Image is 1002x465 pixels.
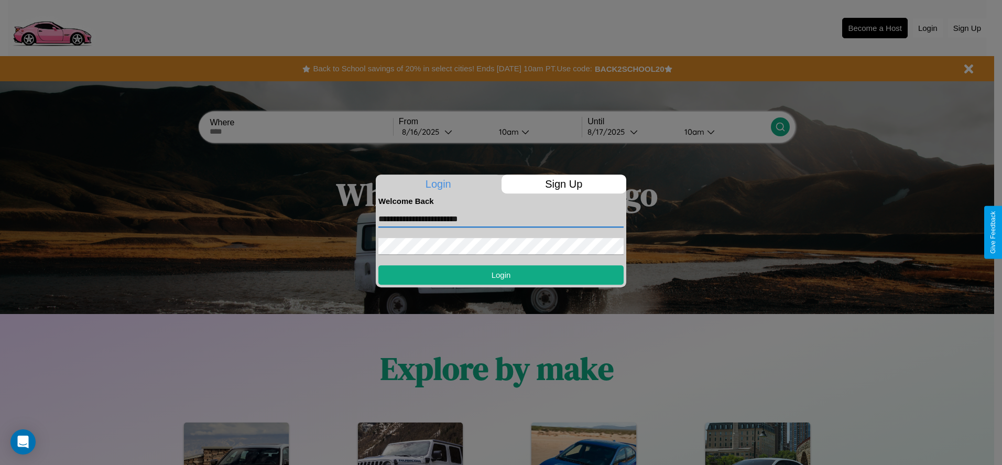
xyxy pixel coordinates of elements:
[989,211,997,254] div: Give Feedback
[10,429,36,455] div: Open Intercom Messenger
[376,175,501,193] p: Login
[502,175,627,193] p: Sign Up
[378,197,624,206] h4: Welcome Back
[378,265,624,285] button: Login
